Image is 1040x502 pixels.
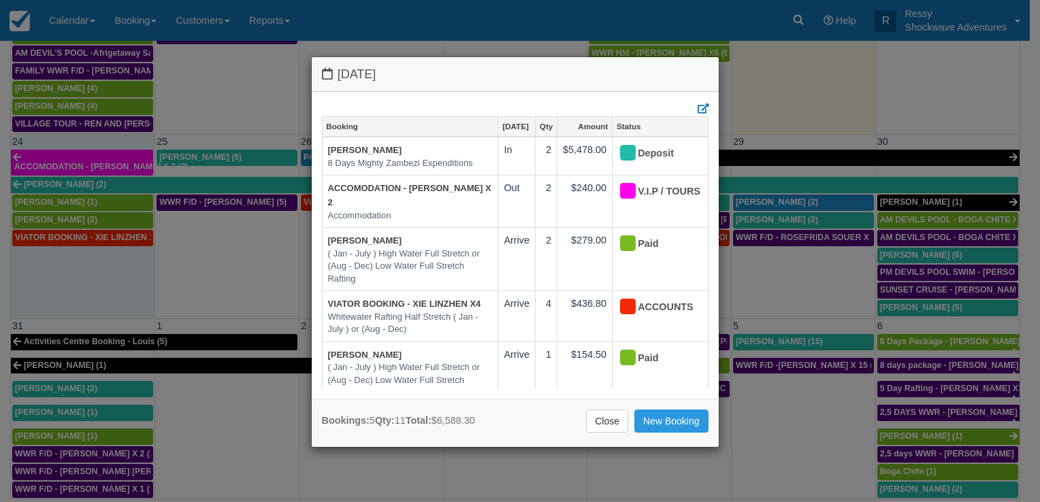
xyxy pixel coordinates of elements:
a: Qty [536,117,557,136]
td: 4 [536,291,557,342]
em: Accommodation [328,210,493,222]
td: Arrive [498,228,536,291]
td: Arrive [498,341,536,405]
a: New Booking [634,409,709,433]
em: ( Jan - July ) High Water Full Stretch or (Aug - Dec) Low Water Full Stretch Rafting [328,361,493,399]
div: ACCOUNTS [618,297,690,318]
td: 2 [536,175,557,228]
td: $279.00 [557,228,613,291]
div: 5 11 $6,588.30 [322,414,475,428]
a: [PERSON_NAME] [328,350,402,360]
td: $240.00 [557,175,613,228]
td: 1 [536,341,557,405]
em: ( Jan - July ) High Water Full Stretch or (Aug - Dec) Low Water Full Stretch Rafting [328,248,493,286]
a: VIATOR BOOKING - XIE LINZHEN X4 [328,299,481,309]
a: [PERSON_NAME] [328,235,402,246]
strong: Bookings: [322,415,370,426]
div: Paid [618,233,690,255]
td: 2 [536,137,557,175]
h4: [DATE] [322,67,709,82]
strong: Qty: [375,415,395,426]
em: 8 Days Mighty Zambezi Expenditions [328,157,493,170]
a: Status [613,117,707,136]
a: Amount [557,117,612,136]
td: $5,478.00 [557,137,613,175]
td: In [498,137,536,175]
td: Arrive [498,291,536,342]
em: Whitewater Rafting Half Stretch ( Jan - July ) or (Aug - Dec) [328,311,493,336]
td: Out [498,175,536,228]
strong: Total: [406,415,432,426]
td: 2 [536,228,557,291]
a: [DATE] [498,117,535,136]
a: [PERSON_NAME] [328,145,402,155]
a: ACCOMODATION - [PERSON_NAME] X 2 [328,183,491,207]
div: Deposit [618,143,690,165]
td: $154.50 [557,341,613,405]
a: Close [586,409,628,433]
a: Booking [323,117,498,136]
div: V.I.P / TOURS [618,181,690,203]
td: $436.80 [557,291,613,342]
div: Paid [618,348,690,369]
